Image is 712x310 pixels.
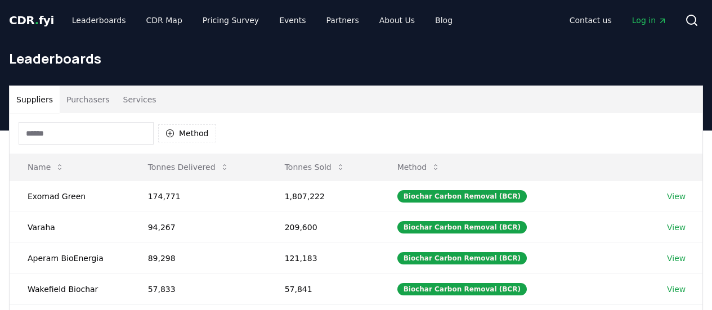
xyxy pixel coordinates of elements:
[267,181,379,212] td: 1,807,222
[388,156,450,178] button: Method
[561,10,676,30] nav: Main
[19,156,73,178] button: Name
[130,212,267,242] td: 94,267
[158,124,216,142] button: Method
[397,221,527,233] div: Biochar Carbon Removal (BCR)
[270,10,315,30] a: Events
[10,181,130,212] td: Exomad Green
[667,284,686,295] a: View
[130,242,267,273] td: 89,298
[667,253,686,264] a: View
[623,10,676,30] a: Log in
[63,10,135,30] a: Leaderboards
[9,14,54,27] span: CDR fyi
[397,190,527,203] div: Biochar Carbon Removal (BCR)
[60,86,117,113] button: Purchasers
[317,10,368,30] a: Partners
[370,10,424,30] a: About Us
[397,283,527,295] div: Biochar Carbon Removal (BCR)
[9,12,54,28] a: CDR.fyi
[10,273,130,304] td: Wakefield Biochar
[667,191,686,202] a: View
[9,50,703,68] h1: Leaderboards
[632,15,667,26] span: Log in
[63,10,462,30] nav: Main
[667,222,686,233] a: View
[276,156,354,178] button: Tonnes Sold
[10,212,130,242] td: Varaha
[130,273,267,304] td: 57,833
[267,273,379,304] td: 57,841
[10,242,130,273] td: Aperam BioEnergia
[10,86,60,113] button: Suppliers
[117,86,163,113] button: Services
[397,252,527,264] div: Biochar Carbon Removal (BCR)
[267,242,379,273] td: 121,183
[426,10,462,30] a: Blog
[139,156,238,178] button: Tonnes Delivered
[130,181,267,212] td: 174,771
[194,10,268,30] a: Pricing Survey
[267,212,379,242] td: 209,600
[137,10,191,30] a: CDR Map
[35,14,39,27] span: .
[561,10,621,30] a: Contact us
